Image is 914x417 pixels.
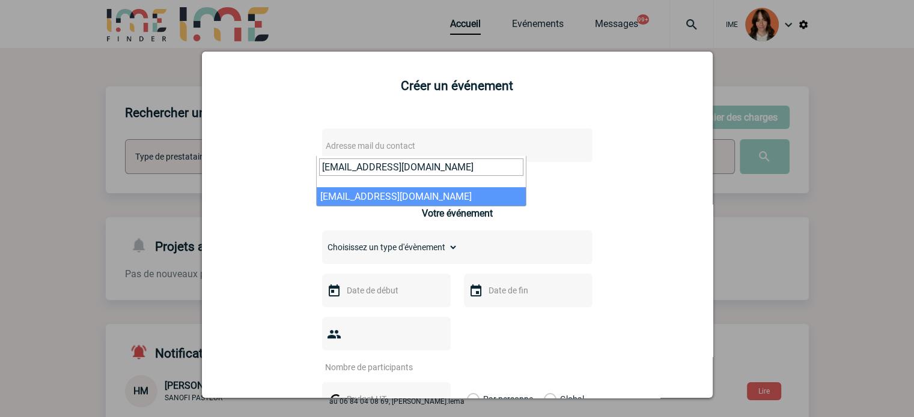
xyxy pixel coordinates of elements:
span: Adresse mail du contact [326,141,415,151]
input: Date de fin [486,283,568,298]
input: Date de début [344,283,427,298]
h2: Créer un événement [217,79,698,93]
label: Par personne [467,382,480,416]
li: [EMAIL_ADDRESS][DOMAIN_NAME] [317,187,526,206]
input: Nombre de participants [322,359,435,375]
label: Global [544,382,552,416]
h3: Votre événement [422,208,493,219]
input: Budget HT [344,391,427,407]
